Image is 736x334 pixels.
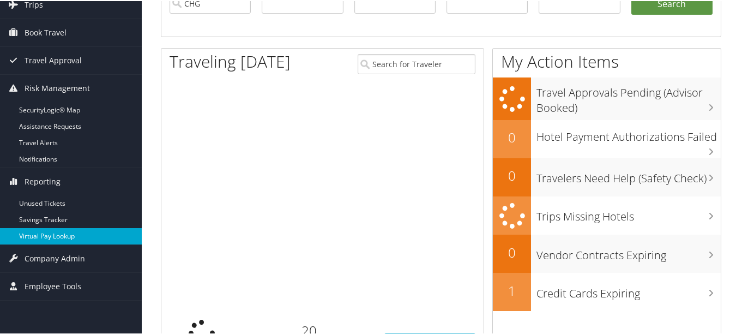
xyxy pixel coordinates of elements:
[536,79,721,115] h3: Travel Approvals Pending (Advisor Booked)
[493,272,721,310] a: 1Credit Cards Expiring
[493,157,721,195] a: 0Travelers Need Help (Safety Check)
[536,123,721,144] h3: Hotel Payment Authorizations Failed
[358,53,475,73] input: Search for Traveler
[25,46,82,73] span: Travel Approval
[536,279,721,300] h3: Credit Cards Expiring
[493,165,531,184] h2: 0
[493,76,721,118] a: Travel Approvals Pending (Advisor Booked)
[493,195,721,234] a: Trips Missing Hotels
[493,49,721,72] h1: My Action Items
[493,234,721,272] a: 0Vendor Contracts Expiring
[493,281,531,299] h2: 1
[536,241,721,262] h3: Vendor Contracts Expiring
[536,202,721,223] h3: Trips Missing Hotels
[536,164,721,185] h3: Travelers Need Help (Safety Check)
[170,49,291,72] h1: Traveling [DATE]
[25,74,90,101] span: Risk Management
[493,242,531,261] h2: 0
[25,272,81,299] span: Employee Tools
[493,119,721,157] a: 0Hotel Payment Authorizations Failed
[25,167,61,194] span: Reporting
[493,127,531,146] h2: 0
[25,18,67,45] span: Book Travel
[25,244,85,271] span: Company Admin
